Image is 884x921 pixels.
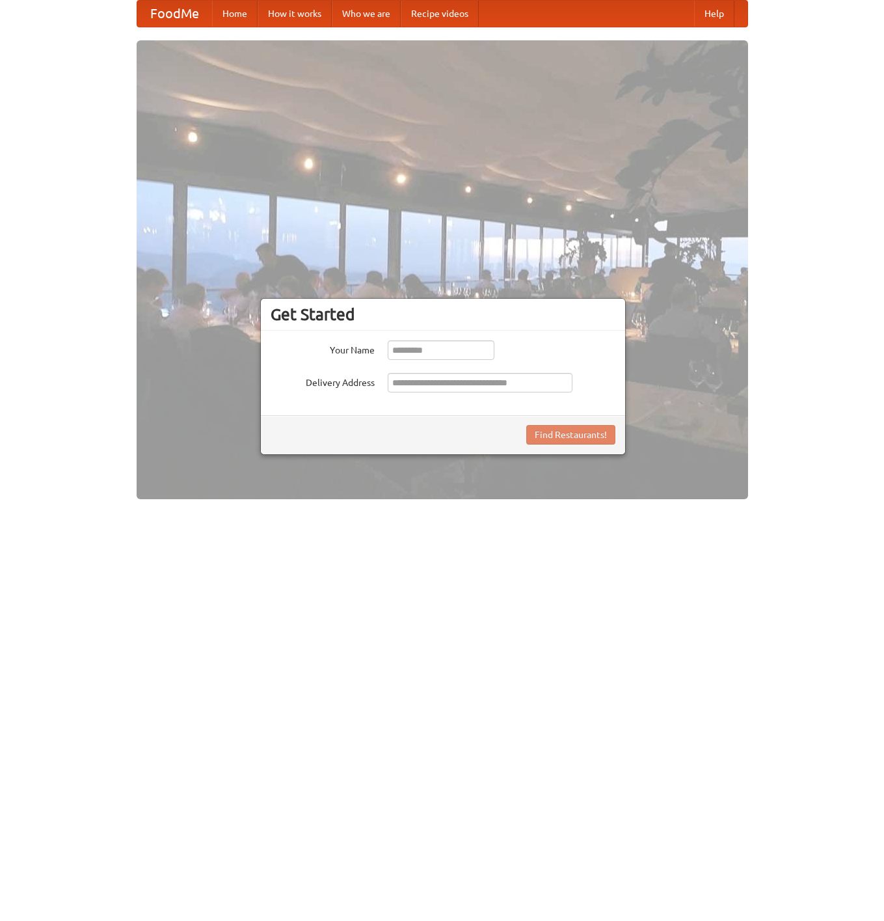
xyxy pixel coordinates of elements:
[258,1,332,27] a: How it works
[332,1,401,27] a: Who we are
[401,1,479,27] a: Recipe videos
[212,1,258,27] a: Home
[271,305,615,324] h3: Get Started
[694,1,734,27] a: Help
[137,1,212,27] a: FoodMe
[271,340,375,357] label: Your Name
[526,425,615,445] button: Find Restaurants!
[271,373,375,389] label: Delivery Address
